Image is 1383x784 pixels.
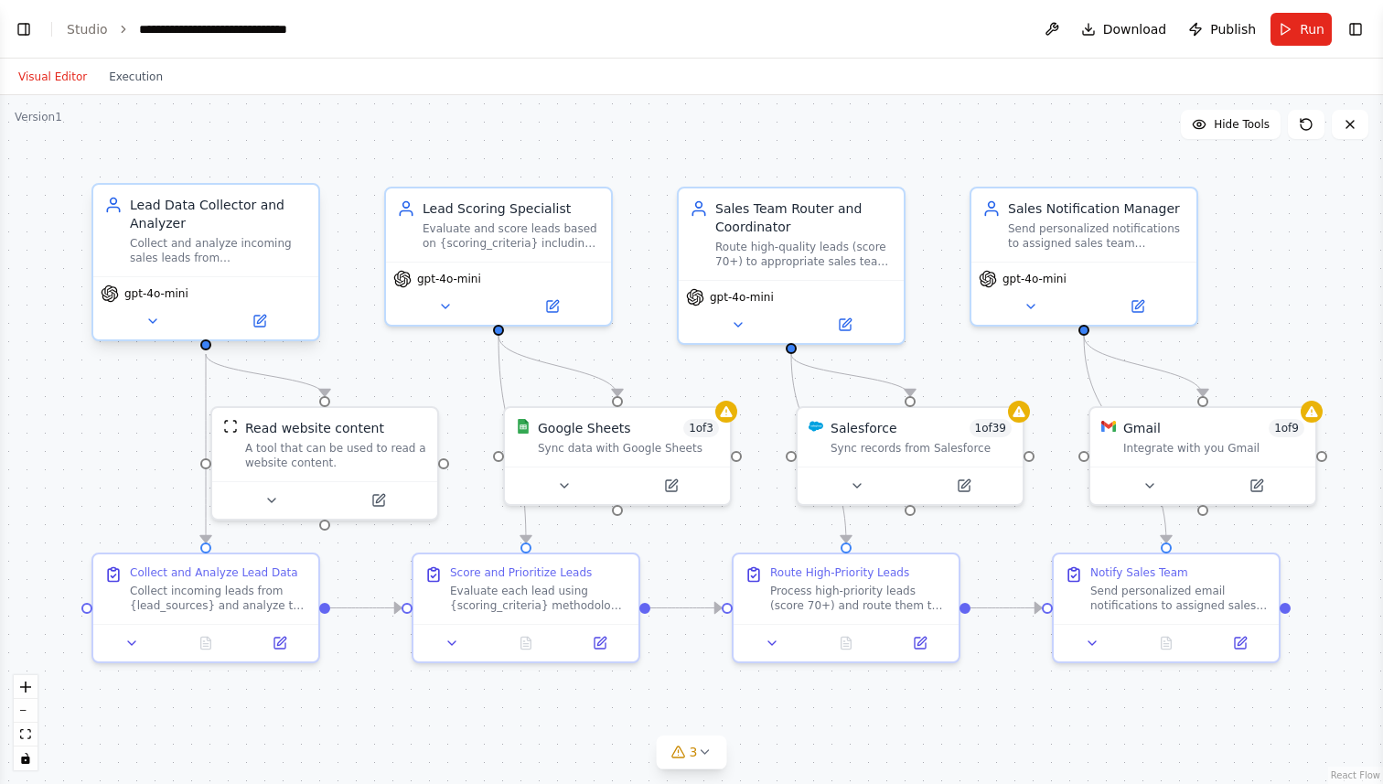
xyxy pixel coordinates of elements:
img: Salesforce [809,419,823,434]
div: Sales Team Router and Coordinator [715,199,893,236]
div: Collect and analyze incoming sales leads from {lead_sources} including website forms, emails, and... [130,236,307,265]
div: Evaluate each lead using {scoring_criteria} methodology: company size (25 points), industry fit (... [450,584,627,613]
span: Hide Tools [1214,117,1270,132]
div: Collect and Analyze Lead Data [130,565,298,580]
button: Show right sidebar [1343,16,1368,42]
div: Evaluate and score leads based on {scoring_criteria} including company size, industry fit, engage... [423,221,600,251]
div: Collect incoming leads from {lead_sources} and analyze the lead information including contact det... [130,584,307,613]
button: zoom in [14,675,38,699]
div: Send personalized email notifications to assigned sales team members about their new high-priorit... [1090,584,1268,613]
div: Google Sheets [538,419,631,437]
nav: breadcrumb [67,20,345,38]
div: Notify Sales Team [1090,565,1188,580]
button: Open in side panel [208,310,311,332]
button: Hide Tools [1181,110,1281,139]
g: Edge from 64702681-fd03-4cb2-9715-be853f935254 to 1d54b78f-6272-407e-b727-e48bce72f675 [197,354,215,542]
div: Route high-quality leads (score 70+) to appropriate sales team members based on {routing_criteria... [715,240,893,269]
div: Collect and Analyze Lead DataCollect incoming leads from {lead_sources} and analyze the lead info... [91,553,320,663]
g: Edge from c7e1e9bd-3d3b-4520-885c-3acce7ab38a4 to f01c5f90-8fa9-46b0-889b-af6bda5af665 [650,599,722,618]
button: Open in side panel [793,314,896,336]
div: Notify Sales TeamSend personalized email notifications to assigned sales team members about their... [1052,553,1281,663]
button: Open in side panel [1205,475,1308,497]
button: No output available [808,632,885,654]
g: Edge from 6fdb8855-02a0-4a73-aa1c-96870865f2c6 to 65c68073-6e1b-495f-b340-ec385a6c15d9 [1075,336,1175,542]
button: Download [1074,13,1174,46]
button: Open in side panel [568,632,631,654]
button: Execution [98,66,174,88]
button: No output available [167,632,245,654]
g: Edge from 64702681-fd03-4cb2-9715-be853f935254 to b115b0c3-179d-4c47-913c-1c67613d52d6 [197,354,334,396]
button: Show left sidebar [11,16,37,42]
div: Read website content [245,419,384,437]
div: Google SheetsGoogle Sheets1of3Sync data with Google Sheets [503,406,732,506]
div: Sales Notification ManagerSend personalized notifications to assigned sales team members about ne... [970,187,1198,327]
img: Google Sheets [516,419,531,434]
div: Send personalized notifications to assigned sales team members about new high-priority leads, inc... [1008,221,1185,251]
a: Studio [67,22,108,37]
button: zoom out [14,699,38,723]
span: Number of enabled actions [683,419,719,437]
g: Edge from 6fdb8855-02a0-4a73-aa1c-96870865f2c6 to ea1563f1-2872-4385-bb42-75057a775482 [1075,336,1212,396]
div: Sales Team Router and CoordinatorRoute high-quality leads (score 70+) to appropriate sales team m... [677,187,906,345]
span: Number of enabled actions [1269,419,1304,437]
button: Run [1270,13,1332,46]
div: Sales Notification Manager [1008,199,1185,218]
div: GmailGmail1of9Integrate with you Gmail [1088,406,1317,506]
g: Edge from 1d54b78f-6272-407e-b727-e48bce72f675 to c7e1e9bd-3d3b-4520-885c-3acce7ab38a4 [330,599,402,618]
div: Sync records from Salesforce [831,441,1012,456]
div: Integrate with you Gmail [1123,441,1304,456]
div: Gmail [1123,419,1161,437]
g: Edge from d8fa87a8-debf-42cc-8875-4de10bb491e3 to f01c5f90-8fa9-46b0-889b-af6bda5af665 [782,354,855,542]
button: No output available [1128,632,1206,654]
button: Open in side panel [1086,295,1189,317]
span: 3 [690,743,698,761]
div: Lead Scoring Specialist [423,199,600,218]
div: A tool that can be used to read a website content. [245,441,426,470]
g: Edge from d51ed09a-f6b8-4b63-ad43-acf42d9a0a54 to c7e1e9bd-3d3b-4520-885c-3acce7ab38a4 [489,336,535,542]
span: Run [1300,20,1324,38]
button: Open in side panel [248,632,311,654]
span: gpt-4o-mini [124,286,188,301]
g: Edge from d51ed09a-f6b8-4b63-ad43-acf42d9a0a54 to a56045b7-026f-4b41-8558-45369e29b8d4 [489,336,627,396]
img: Gmail [1101,419,1116,434]
button: Open in side panel [327,489,430,511]
div: Route High-Priority Leads [770,565,909,580]
div: Score and Prioritize Leads [450,565,592,580]
button: Open in side panel [912,475,1015,497]
img: ScrapeWebsiteTool [223,419,238,434]
g: Edge from f01c5f90-8fa9-46b0-889b-af6bda5af665 to 65c68073-6e1b-495f-b340-ec385a6c15d9 [970,599,1042,618]
div: Sync data with Google Sheets [538,441,719,456]
button: toggle interactivity [14,746,38,770]
span: Number of enabled actions [970,419,1013,437]
div: Score and Prioritize LeadsEvaluate each lead using {scoring_criteria} methodology: company size (... [412,553,640,663]
button: 3 [657,736,727,769]
div: Lead Data Collector and AnalyzerCollect and analyze incoming sales leads from {lead_sources} incl... [91,187,320,345]
g: Edge from d8fa87a8-debf-42cc-8875-4de10bb491e3 to 27ae12b7-809d-4d3a-a9af-d9651724c34e [782,354,919,396]
button: Open in side panel [888,632,951,654]
div: Route High-Priority LeadsProcess high-priority leads (score 70+) and route them to appropriate sa... [732,553,960,663]
span: gpt-4o-mini [1002,272,1067,286]
div: Lead Scoring SpecialistEvaluate and score leads based on {scoring_criteria} including company siz... [384,187,613,327]
button: Open in side panel [500,295,604,317]
span: gpt-4o-mini [710,290,774,305]
button: No output available [488,632,565,654]
div: SalesforceSalesforce1of39Sync records from Salesforce [796,406,1024,506]
button: Publish [1181,13,1263,46]
div: Version 1 [15,110,62,124]
div: Process high-priority leads (score 70+) and route them to appropriate sales team members based on... [770,584,948,613]
div: Salesforce [831,419,897,437]
button: Open in side panel [619,475,723,497]
span: gpt-4o-mini [417,272,481,286]
button: Open in side panel [1208,632,1271,654]
span: Publish [1210,20,1256,38]
a: React Flow attribution [1331,770,1380,780]
button: Visual Editor [7,66,98,88]
button: fit view [14,723,38,746]
span: Download [1103,20,1167,38]
div: React Flow controls [14,675,38,770]
div: ScrapeWebsiteToolRead website contentA tool that can be used to read a website content. [210,406,439,521]
div: Lead Data Collector and Analyzer [130,196,307,232]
